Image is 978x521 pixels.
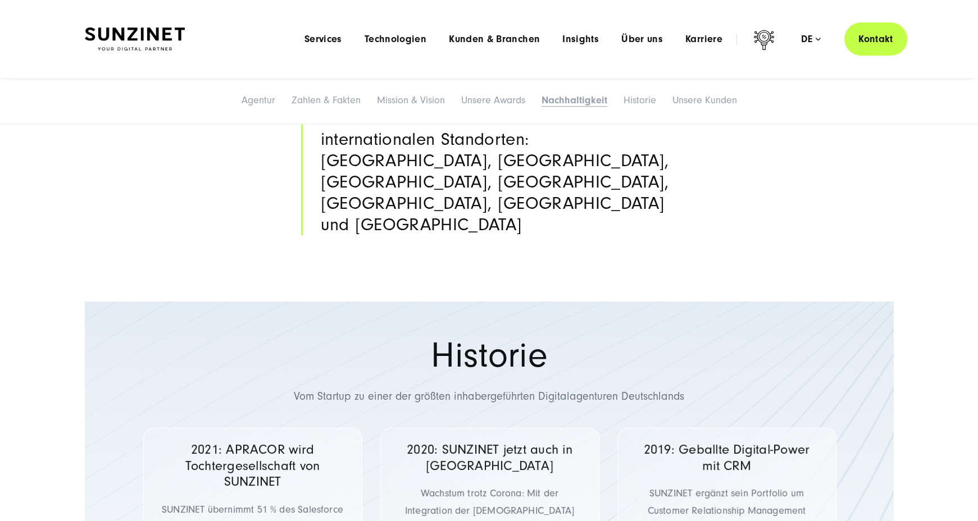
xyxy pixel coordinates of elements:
[159,442,346,490] h4: 2021: APRACOR wird Tochtergesellschaft von SUNZINET
[624,94,656,106] a: Historie
[542,94,607,106] a: Nachhaltigkeit
[621,34,663,45] a: Über uns
[304,34,342,45] a: Services
[801,34,821,45] div: de
[844,22,907,56] a: Kontakt
[685,34,722,45] a: Karriere
[449,34,540,45] a: Kunden & Branchen
[321,107,677,236] h3: Lokale Nähe für unsere Kunden dank unseren internationalen Standorten: [GEOGRAPHIC_DATA], [GEOGRA...
[396,442,583,474] h4: 2020: SUNZINET jetzt auch in [GEOGRAPHIC_DATA]
[242,94,275,106] a: Agentur
[633,442,820,474] h4: 2019: Geballte Digital-Power mit CRM
[672,94,737,106] a: Unsere Kunden
[461,94,525,106] a: Unsere Awards
[292,94,361,106] a: Zahlen & Fakten
[377,94,445,106] a: Mission & Vision
[562,34,599,45] a: Insights
[365,34,426,45] a: Technologien
[85,28,185,51] img: SUNZINET Full Service Digital Agentur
